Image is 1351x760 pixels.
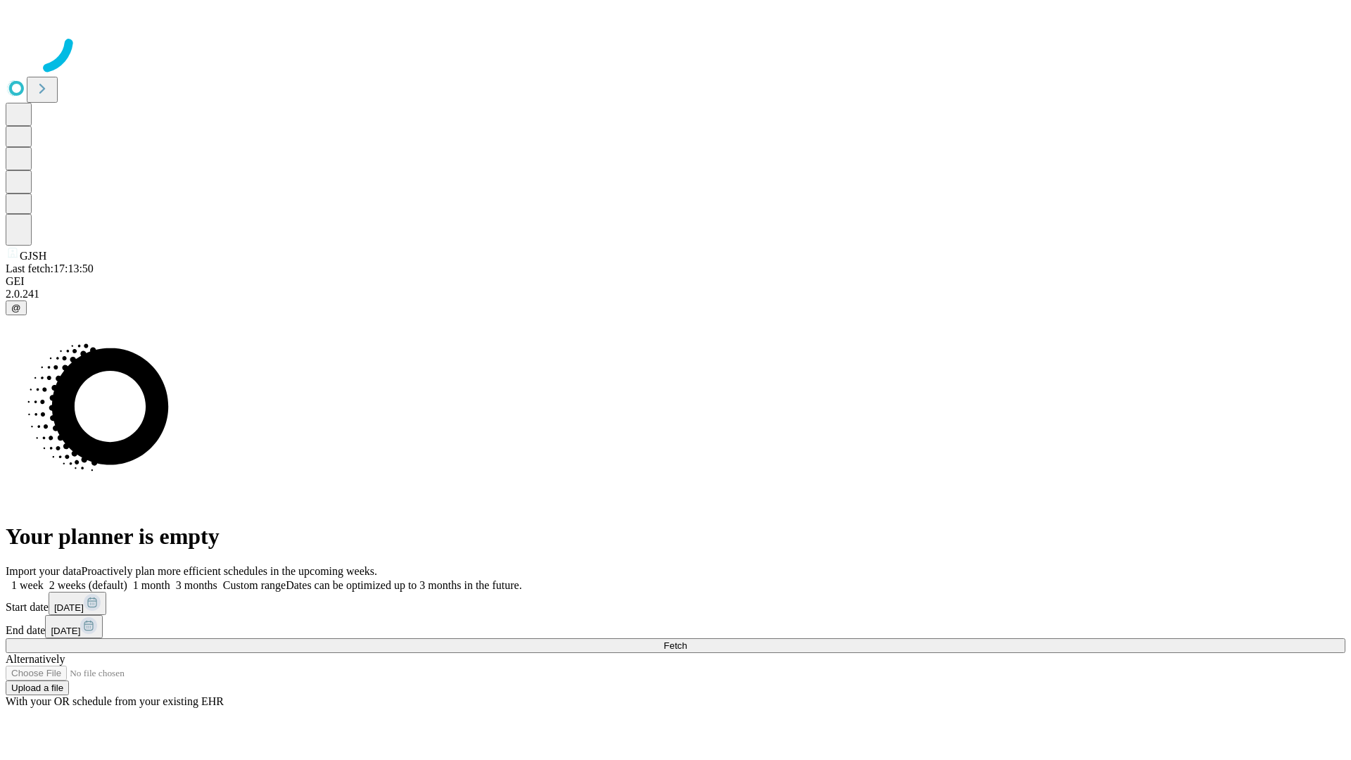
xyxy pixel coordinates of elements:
[6,524,1345,550] h1: Your planner is empty
[45,615,103,638] button: [DATE]
[6,615,1345,638] div: End date
[51,626,80,636] span: [DATE]
[6,300,27,315] button: @
[6,565,82,577] span: Import your data
[6,680,69,695] button: Upload a file
[11,303,21,313] span: @
[223,579,286,591] span: Custom range
[11,579,44,591] span: 1 week
[133,579,170,591] span: 1 month
[176,579,217,591] span: 3 months
[6,262,94,274] span: Last fetch: 17:13:50
[6,638,1345,653] button: Fetch
[6,695,224,707] span: With your OR schedule from your existing EHR
[664,640,687,651] span: Fetch
[286,579,521,591] span: Dates can be optimized up to 3 months in the future.
[54,602,84,613] span: [DATE]
[6,653,65,665] span: Alternatively
[6,275,1345,288] div: GEI
[49,579,127,591] span: 2 weeks (default)
[20,250,46,262] span: GJSH
[49,592,106,615] button: [DATE]
[82,565,377,577] span: Proactively plan more efficient schedules in the upcoming weeks.
[6,592,1345,615] div: Start date
[6,288,1345,300] div: 2.0.241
